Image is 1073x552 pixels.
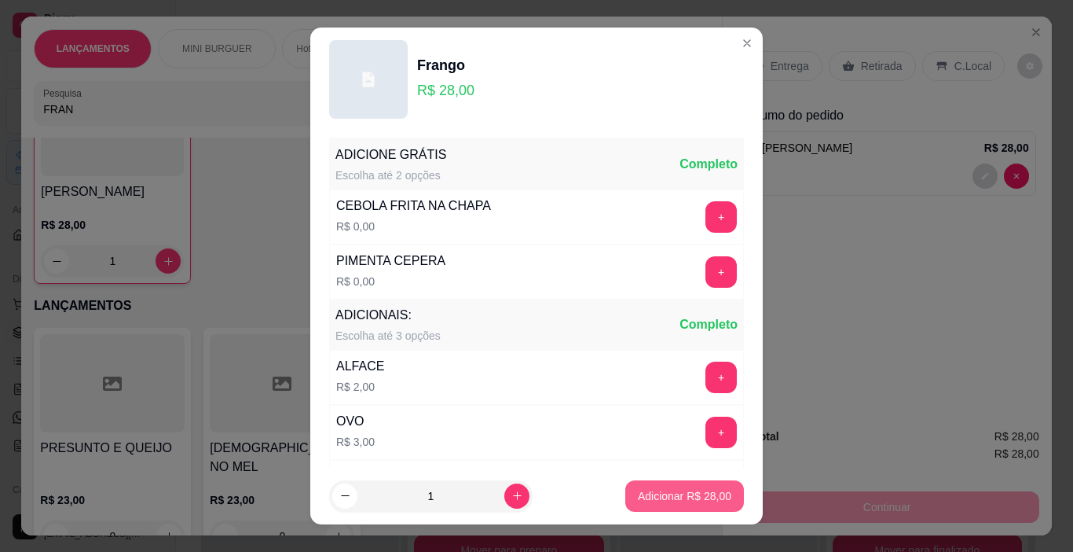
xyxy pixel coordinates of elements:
button: Close [734,31,760,56]
div: OVO [336,412,375,431]
button: add [705,417,737,448]
button: add [705,256,737,288]
p: R$ 3,00 [336,434,375,450]
button: increase-product-quantity [504,484,529,509]
p: R$ 28,00 [417,79,474,101]
div: Frango [417,54,474,76]
button: add [705,201,737,233]
div: Completo [679,155,738,174]
button: Adicionar R$ 28,00 [625,480,744,512]
div: Escolha até 3 opções [335,328,441,344]
div: Completo [679,315,738,334]
p: R$ 0,00 [336,219,491,234]
div: Escolha até 2 opções [335,167,446,183]
div: PIMENTA CEPERA [336,252,445,270]
p: Adicionar R$ 28,00 [638,488,731,504]
button: add [705,362,737,393]
p: R$ 0,00 [336,274,445,289]
button: decrease-product-quantity [332,484,357,509]
div: CEBOLA FRITA NA CHAPA [336,197,491,215]
div: ALFACE [336,357,384,376]
p: R$ 2,00 [336,379,384,395]
div: ADICIONE GRÁTIS [335,145,446,164]
div: ADICIONAIS: [335,306,441,325]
